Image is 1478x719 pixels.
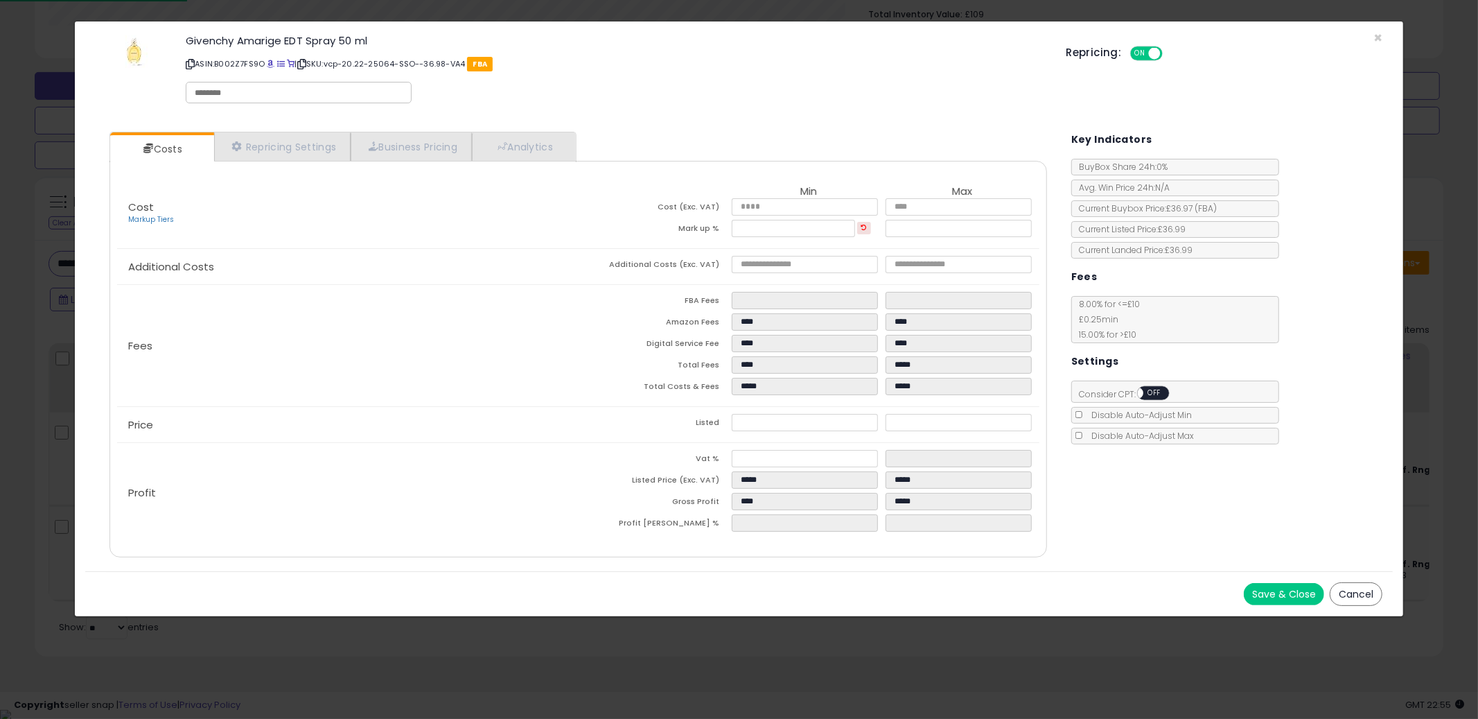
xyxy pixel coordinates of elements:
span: FBA [467,57,493,71]
span: Consider CPT: [1072,388,1188,400]
p: Cost [117,202,579,225]
a: Business Pricing [351,132,472,161]
span: Current Landed Price: £36.99 [1072,244,1193,256]
td: Listed [578,414,732,435]
td: Total Fees [578,356,732,378]
a: Analytics [472,132,574,161]
td: Vat % [578,450,732,471]
td: Profit [PERSON_NAME] % [578,514,732,536]
td: Additional Costs (Exc. VAT) [578,256,732,277]
span: ( FBA ) [1195,202,1217,214]
p: Additional Costs [117,261,579,272]
span: 8.00 % for <= £10 [1072,298,1140,340]
span: ON [1132,48,1149,60]
td: Listed Price (Exc. VAT) [578,471,732,493]
span: £0.25 min [1072,313,1118,325]
h5: Fees [1071,268,1098,286]
h5: Repricing: [1066,47,1121,58]
th: Max [886,186,1039,198]
span: Disable Auto-Adjust Max [1084,430,1194,442]
span: Current Buybox Price: [1072,202,1217,214]
span: Disable Auto-Adjust Min [1084,409,1192,421]
img: 215Kf28MkOL._SL60_.jpg [114,35,156,68]
td: Amazon Fees [578,313,732,335]
button: Cancel [1330,582,1382,606]
span: BuyBox Share 24h: 0% [1072,161,1168,173]
td: Digital Service Fee [578,335,732,356]
span: 15.00 % for > £10 [1072,329,1136,340]
p: ASIN: B002Z7FS9O | SKU: vcp-20.22-25064-SSO--36.98-VA4 [186,53,1045,75]
td: Cost (Exc. VAT) [578,198,732,220]
a: Costs [110,135,213,163]
span: OFF [1143,388,1165,399]
h5: Settings [1071,353,1118,370]
a: Your listing only [287,58,294,69]
a: Repricing Settings [214,132,351,161]
p: Price [117,419,579,431]
td: Total Costs & Fees [578,378,732,399]
td: FBA Fees [578,292,732,313]
a: BuyBox page [267,58,274,69]
a: All offer listings [277,58,285,69]
span: OFF [1160,48,1182,60]
span: Avg. Win Price 24h: N/A [1072,182,1170,193]
h5: Key Indicators [1071,131,1152,148]
h3: Givenchy Amarige EDT Spray 50 ml [186,35,1045,46]
th: Min [732,186,886,198]
span: £36.97 [1166,202,1217,214]
p: Fees [117,340,579,352]
td: Mark up % [578,220,732,241]
p: Profit [117,487,579,499]
a: Markup Tiers [128,214,174,225]
td: Gross Profit [578,493,732,514]
span: Current Listed Price: £36.99 [1072,223,1186,235]
button: Save & Close [1244,583,1324,605]
span: × [1373,28,1382,48]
